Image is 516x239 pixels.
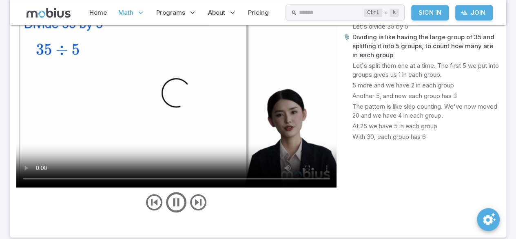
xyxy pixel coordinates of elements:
p: Let's divide 35 by 5 [352,22,408,31]
span: Programs [156,8,185,17]
span: Math [118,8,133,17]
button: next [188,192,208,212]
p: Another 5, and now each group has 3 [352,92,457,101]
a: Home [87,3,109,22]
p: At 25 we have 5 in each group [352,122,437,131]
p: 🎙️ [343,33,351,60]
a: Join [455,5,493,20]
a: Sign In [411,5,449,20]
kbd: k [390,9,399,17]
p: With 30, each group has 6 [352,132,426,141]
p: The pattern is like skip counting. We've now moved 20 and we have 4 in each group. [352,102,500,120]
p: Dividing is like having the large group of 35 and splitting it into 5 groups, to count how many a... [352,33,500,60]
a: Pricing [246,3,271,22]
kbd: Ctrl [364,9,382,17]
button: SpeedDial teaching preferences [477,208,500,231]
div: + [364,8,399,18]
p: Let's split them one at a time. The first 5 we put into groups gives us 1 in each group. [352,61,500,79]
span: About [208,8,225,17]
button: play/pause/restart [164,190,188,214]
button: previous [144,192,164,212]
p: 5 more and we have 2 in each group [352,81,454,90]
